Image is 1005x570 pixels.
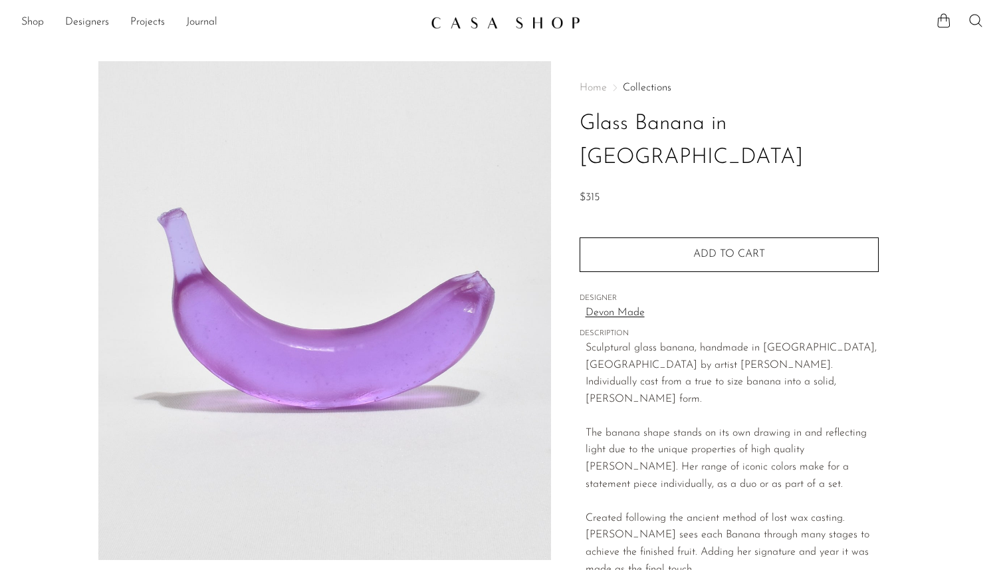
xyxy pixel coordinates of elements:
a: Designers [65,14,109,31]
a: Journal [186,14,217,31]
a: Collections [623,82,671,93]
span: $315 [580,192,600,203]
a: Devon Made [586,305,879,322]
span: Add to cart [693,249,765,259]
button: Add to cart [580,237,879,272]
h1: Glass Banana in [GEOGRAPHIC_DATA] [580,107,879,175]
nav: Desktop navigation [21,11,420,34]
img: Glass Banana in Lilac [98,61,551,560]
span: DESIGNER [580,293,879,305]
ul: NEW HEADER MENU [21,11,420,34]
span: Home [580,82,607,93]
nav: Breadcrumbs [580,82,879,93]
span: DESCRIPTION [580,328,879,340]
div: The banana shape stands on its own drawing in and reflecting light due to the unique properties o... [586,425,879,493]
div: Sculptural glass banana, handmade in [GEOGRAPHIC_DATA], [GEOGRAPHIC_DATA] by artist [PERSON_NAME]... [586,340,879,425]
a: Shop [21,14,44,31]
a: Projects [130,14,165,31]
